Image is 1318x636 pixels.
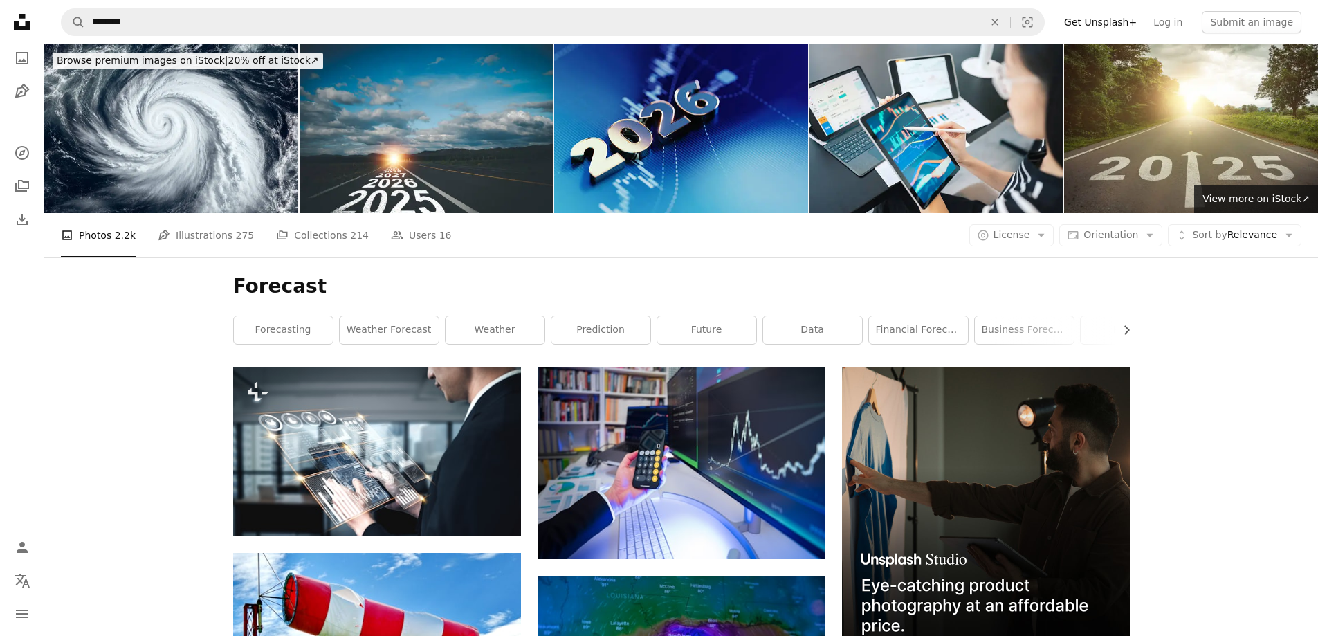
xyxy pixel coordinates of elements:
a: weather forecast [340,316,439,344]
img: Data Analysis for Business and Finance Concept. Graphic interface showing future computer technol... [233,367,521,536]
a: predict [1081,316,1180,344]
a: Illustrations 275 [158,213,254,257]
div: 20% off at iStock ↗ [53,53,323,69]
button: scroll list to the right [1114,316,1130,344]
form: Find visuals sitewide [61,8,1045,36]
a: Collections [8,172,36,200]
span: Sort by [1192,229,1227,240]
span: Orientation [1083,229,1138,240]
img: Typhoon, storm, windstorm, superstorm [44,44,298,213]
button: Sort byRelevance [1168,224,1301,246]
a: weather [446,316,544,344]
span: License [994,229,1030,240]
span: View more on iStock ↗ [1202,193,1310,204]
button: Search Unsplash [62,9,85,35]
a: Log in [1145,11,1191,33]
a: Home — Unsplash [8,8,36,39]
a: Collections 214 [276,213,369,257]
button: Visual search [1011,9,1044,35]
button: Language [8,567,36,594]
a: A man holding a remote control in front of a computer [538,457,825,469]
img: Gen Z investing with artificial intelligence driven market research charts, providing deep insigh... [809,44,1063,213]
a: future [657,316,756,344]
button: Menu [8,600,36,628]
a: Photos [8,44,36,72]
img: Road 2025 to 2032 new year direction concept [300,44,553,213]
img: New year 2025 or straightforward concept. Text 2025 written on the road in the middle of asphalt ... [1064,44,1318,213]
a: Browse premium images on iStock|20% off at iStock↗ [44,44,331,78]
a: forecasting [234,316,333,344]
span: 275 [236,228,255,243]
span: Relevance [1192,228,1277,242]
a: Download History [8,206,36,233]
a: prediction [551,316,650,344]
img: A man holding a remote control in front of a computer [538,367,825,559]
a: View more on iStock↗ [1194,185,1318,213]
a: Get Unsplash+ [1056,11,1145,33]
a: financial forecast [869,316,968,344]
button: License [969,224,1054,246]
a: Log in / Sign up [8,534,36,561]
a: Explore [8,139,36,167]
span: 16 [439,228,452,243]
h1: Forecast [233,274,1130,299]
a: business forecast [975,316,1074,344]
a: Users 16 [391,213,452,257]
a: data [763,316,862,344]
button: Submit an image [1202,11,1301,33]
span: Browse premium images on iStock | [57,55,228,66]
a: Data Analysis for Business and Finance Concept. Graphic interface showing future computer technol... [233,445,521,457]
a: Illustrations [8,78,36,105]
button: Clear [980,9,1010,35]
button: Orientation [1059,224,1162,246]
img: Gold Colored 2026 On Blue Financial Graph Background [554,44,808,213]
span: 214 [350,228,369,243]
